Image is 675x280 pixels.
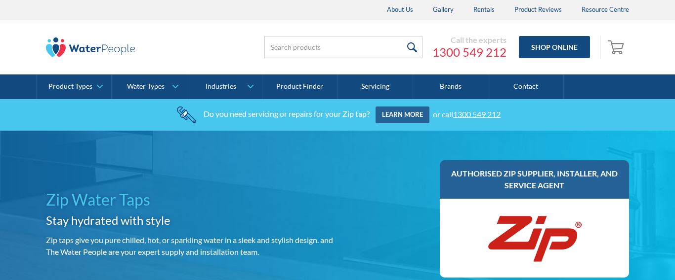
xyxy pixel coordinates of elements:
[485,209,584,268] img: Zip
[112,74,186,99] a: Water Types
[262,74,337,99] a: Product Finder
[488,74,563,99] a: Contact
[432,35,506,45] div: Call the experts
[204,109,370,118] div: Do you need servicing or repairs for your Zip tap?
[453,109,501,118] a: 1300 549 212
[608,39,627,55] img: shopping cart
[46,211,334,229] h2: Stay hydrated with style
[48,82,92,91] div: Product Types
[519,36,590,58] a: Shop Online
[338,74,413,99] a: Servicing
[206,82,236,91] div: Industries
[264,36,422,58] input: Search products
[450,168,619,191] h3: Authorised Zip supplier, installer, and service agent
[576,231,675,280] iframe: podium webchat widget bubble
[46,188,334,211] h1: Zip Water Taps
[46,37,135,57] img: The Water People
[187,74,262,99] a: Industries
[127,82,165,91] div: Water Types
[433,109,501,118] div: or call
[413,74,488,99] a: Brands
[37,74,111,99] a: Product Types
[605,35,629,59] a: Open cart
[376,106,429,123] a: Learn more
[507,125,675,243] iframe: podium webchat widget prompt
[46,234,334,258] p: Zip taps give you pure chilled, hot, or sparkling water in a sleek and stylish design. and The Wa...
[432,45,506,60] a: 1300 549 212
